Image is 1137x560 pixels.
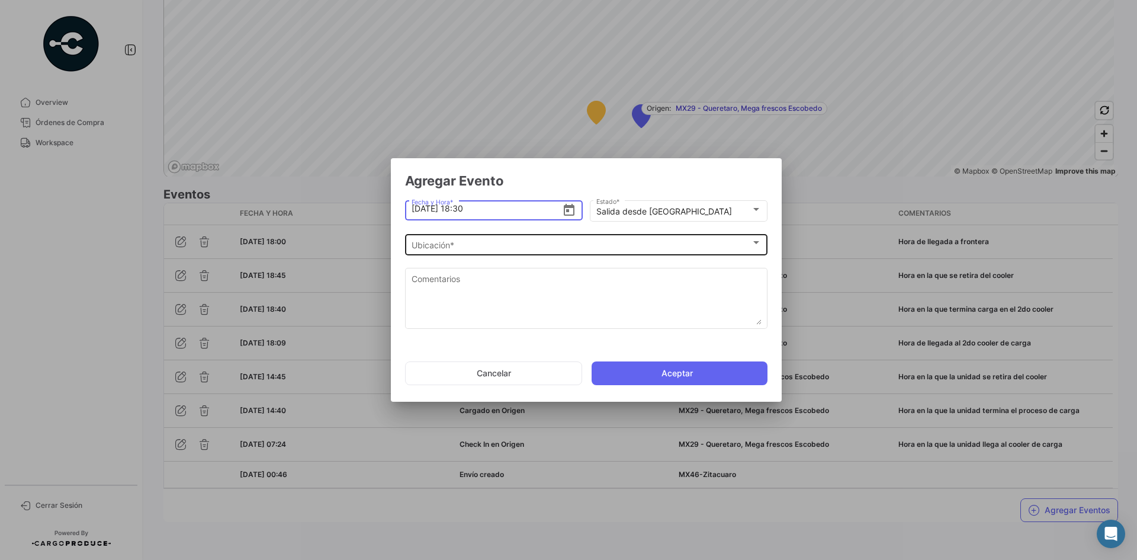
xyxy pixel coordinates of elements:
mat-select-trigger: Salida desde [GEOGRAPHIC_DATA] [596,206,732,216]
span: Ubicación * [412,241,751,251]
div: Abrir Intercom Messenger [1097,520,1125,548]
button: Open calendar [562,203,576,216]
button: Aceptar [592,361,767,385]
input: Seleccionar una fecha [412,188,563,229]
h2: Agregar Evento [405,172,767,189]
button: Cancelar [405,361,582,385]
